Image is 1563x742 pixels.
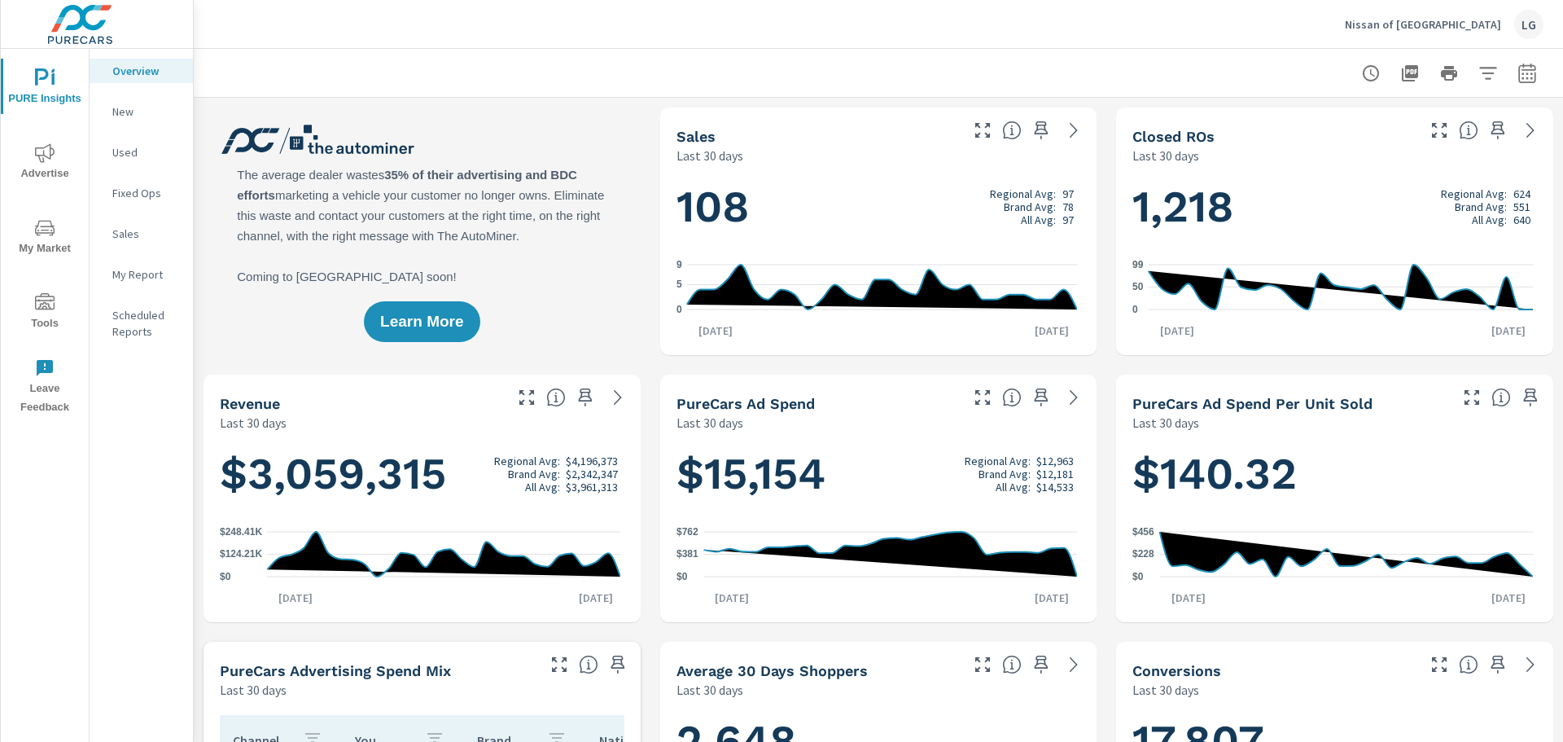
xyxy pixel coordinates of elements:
[220,526,262,538] text: $248.41K
[6,143,84,183] span: Advertise
[1002,121,1022,140] span: Number of vehicles sold by the dealership over the selected date range. [Source: This data is sou...
[1480,590,1537,606] p: [DATE]
[1132,281,1144,292] text: 50
[567,590,624,606] p: [DATE]
[112,185,180,201] p: Fixed Ops
[676,446,1081,502] h1: $15,154
[1061,117,1087,143] a: See more details in report
[1062,187,1074,200] p: 97
[1002,388,1022,407] span: Total cost of media for all PureCars channels for the selected dealership group over the selected...
[220,549,262,560] text: $124.21K
[1485,117,1511,143] span: Save this to your personalized report
[1132,446,1537,502] h1: $140.32
[1002,655,1022,674] span: A rolling 30 day total of daily Shoppers on the dealership website, averaged over the selected da...
[1394,57,1426,90] button: "Export Report to PDF"
[1061,652,1087,678] a: See more details in report
[676,259,682,270] text: 9
[1036,454,1074,468] p: $12,963
[1036,481,1074,494] p: $14,533
[1132,549,1154,560] text: $228
[267,590,324,606] p: [DATE]
[1513,187,1530,200] p: 624
[1345,17,1501,32] p: Nissan of [GEOGRAPHIC_DATA]
[1485,652,1511,678] span: Save this to your personalized report
[676,128,716,145] h5: Sales
[220,446,624,502] h1: $3,059,315
[1023,323,1080,339] p: [DATE]
[90,222,193,246] div: Sales
[6,358,84,417] span: Leave Feedback
[1021,213,1056,226] p: All Avg:
[1132,146,1199,165] p: Last 30 days
[90,181,193,205] div: Fixed Ops
[1,49,89,424] div: nav menu
[1480,323,1537,339] p: [DATE]
[220,571,231,582] text: $0
[676,549,698,560] text: $381
[1441,187,1507,200] p: Regional Avg:
[1132,259,1144,270] text: 99
[676,279,682,290] text: 5
[1472,57,1504,90] button: Apply Filters
[1036,468,1074,481] p: $12,181
[112,266,180,283] p: My Report
[1132,395,1373,412] h5: PureCars Ad Spend Per Unit Sold
[1517,652,1543,678] a: See more details in report
[676,395,815,412] h5: PureCars Ad Spend
[676,526,698,538] text: $762
[996,481,1031,494] p: All Avg:
[676,680,743,700] p: Last 30 days
[112,103,180,120] p: New
[1132,680,1199,700] p: Last 30 days
[508,468,560,481] p: Brand Avg:
[1426,117,1452,143] button: Make Fullscreen
[1517,117,1543,143] a: See more details in report
[676,304,682,315] text: 0
[676,413,743,432] p: Last 30 days
[579,655,598,674] span: This table looks at how you compare to the amount of budget you spend per channel as opposed to y...
[112,63,180,79] p: Overview
[1061,384,1087,411] a: See more details in report
[1023,590,1080,606] p: [DATE]
[572,384,598,411] span: Save this to your personalized report
[605,652,631,678] span: Save this to your personalized report
[1062,213,1074,226] p: 97
[1513,200,1530,213] p: 551
[1459,121,1478,140] span: Number of Repair Orders Closed by the selected dealership group over the selected time range. [So...
[1004,200,1056,213] p: Brand Avg:
[970,117,996,143] button: Make Fullscreen
[6,68,84,108] span: PURE Insights
[1433,57,1465,90] button: Print Report
[1132,662,1221,679] h5: Conversions
[90,99,193,124] div: New
[1132,526,1154,538] text: $456
[112,307,180,340] p: Scheduled Reports
[1513,213,1530,226] p: 640
[1514,10,1543,39] div: LG
[1062,200,1074,213] p: 78
[1132,179,1537,235] h1: 1,218
[6,293,84,333] span: Tools
[566,454,618,468] p: $4,196,373
[220,395,280,412] h5: Revenue
[1517,384,1543,411] span: Save this to your personalized report
[566,468,618,481] p: $2,342,347
[703,590,760,606] p: [DATE]
[1132,413,1199,432] p: Last 30 days
[1028,384,1054,411] span: Save this to your personalized report
[220,680,287,700] p: Last 30 days
[1132,128,1215,145] h5: Closed ROs
[676,662,868,679] h5: Average 30 Days Shoppers
[965,454,1031,468] p: Regional Avg:
[1491,388,1511,407] span: Average cost of advertising per each vehicle sold at the dealer over the selected date range. The...
[979,468,1031,481] p: Brand Avg:
[1132,304,1138,315] text: 0
[514,384,540,411] button: Make Fullscreen
[546,388,566,407] span: Total sales revenue over the selected date range. [Source: This data is sourced from the dealer’s...
[676,571,688,582] text: $0
[90,140,193,165] div: Used
[112,226,180,242] p: Sales
[970,652,996,678] button: Make Fullscreen
[970,384,996,411] button: Make Fullscreen
[676,146,743,165] p: Last 30 days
